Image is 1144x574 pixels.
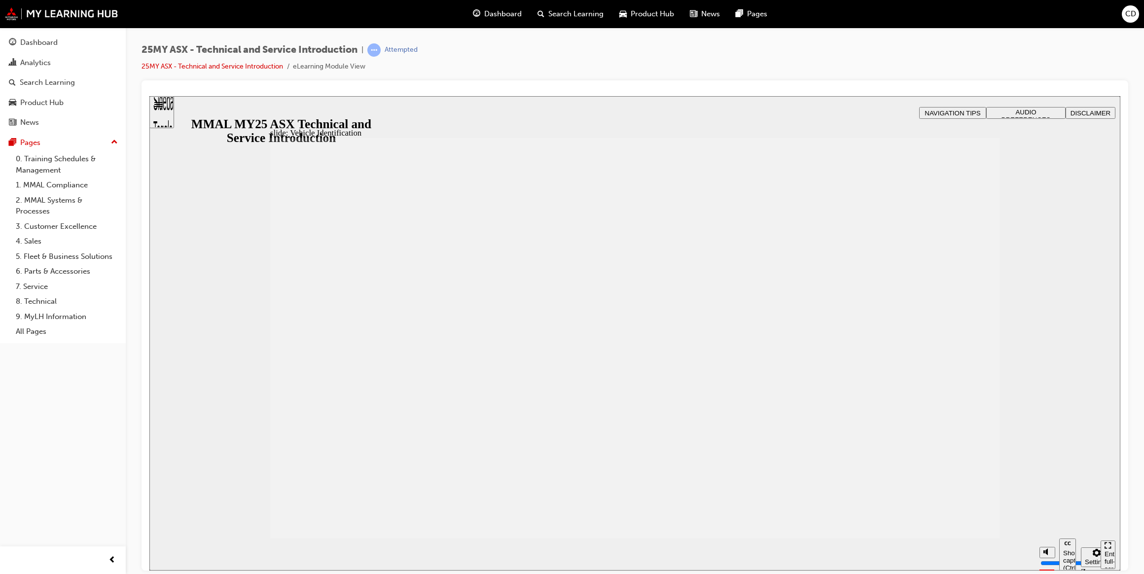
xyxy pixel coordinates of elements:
[12,178,122,193] a: 1. MMAL Compliance
[951,444,966,473] button: Enter full-screen (Ctrl+Alt+F)
[473,8,480,20] span: guage-icon
[4,113,122,132] a: News
[111,136,118,149] span: up-icon
[548,8,604,20] span: Search Learning
[4,94,122,112] a: Product Hub
[361,44,363,56] span: |
[921,13,961,21] span: DISCLAIMER
[1122,5,1139,23] button: CD
[12,219,122,234] a: 3. Customer Excellence
[9,139,16,147] span: pages-icon
[9,59,16,68] span: chart-icon
[935,462,959,469] div: Settings
[465,4,530,24] a: guage-iconDashboard
[142,62,283,71] a: 25MY ASX - Technical and Service Introduction
[4,73,122,92] a: Search Learning
[9,78,16,87] span: search-icon
[619,8,627,20] span: car-icon
[12,249,122,264] a: 5. Fleet & Business Solutions
[20,37,58,48] div: Dashboard
[4,34,122,52] a: Dashboard
[5,7,118,20] img: mmal
[747,8,767,20] span: Pages
[701,8,720,20] span: News
[690,8,697,20] span: news-icon
[931,471,951,500] label: Zoom to fit
[20,117,39,128] div: News
[4,134,122,152] button: Pages
[12,151,122,178] a: 0. Training Schedules & Management
[885,442,946,474] div: misc controls
[682,4,728,24] a: news-iconNews
[736,8,743,20] span: pages-icon
[385,45,418,55] div: Attempted
[891,463,955,471] input: volume
[9,38,16,47] span: guage-icon
[12,234,122,249] a: 4. Sales
[611,4,682,24] a: car-iconProduct Hub
[955,454,962,484] div: Enter full-screen (Ctrl+Alt+F)
[9,118,16,127] span: news-icon
[20,137,40,148] div: Pages
[9,99,16,108] span: car-icon
[20,57,51,69] div: Analytics
[537,8,544,20] span: search-icon
[914,453,923,475] div: Show captions (Ctrl+Alt+C)
[12,264,122,279] a: 6. Parts & Accessories
[4,32,122,134] button: DashboardAnalyticsSearch LearningProduct HubNews
[852,12,901,27] span: AUDIO PREFERENCES
[12,294,122,309] a: 8. Technical
[484,8,522,20] span: Dashboard
[931,451,963,471] button: Settings
[951,442,966,474] nav: slide navigation
[12,279,122,294] a: 7. Service
[728,4,775,24] a: pages-iconPages
[775,13,831,21] span: NAVIGATION TIPS
[4,54,122,72] a: Analytics
[1125,8,1136,20] span: CD
[108,554,116,567] span: prev-icon
[12,193,122,219] a: 2. MMAL Systems & Processes
[293,61,365,72] li: eLearning Module View
[12,324,122,339] a: All Pages
[530,4,611,24] a: search-iconSearch Learning
[890,451,906,462] button: Mute (Ctrl+Alt+M)
[770,11,837,23] button: NAVIGATION TIPS
[142,44,357,56] span: 25MY ASX - Technical and Service Introduction
[20,97,64,108] div: Product Hub
[367,43,381,57] span: learningRecordVerb_ATTEMPT-icon
[916,11,966,23] button: DISCLAIMER
[20,77,75,88] div: Search Learning
[631,8,674,20] span: Product Hub
[12,309,122,324] a: 9. MyLH Information
[910,442,927,474] button: Show captions (Ctrl+Alt+C)
[837,11,916,23] button: AUDIO PREFERENCES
